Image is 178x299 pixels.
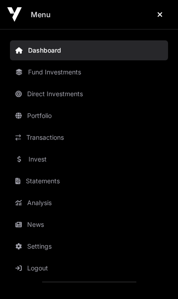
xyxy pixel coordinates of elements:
[10,193,168,213] a: Analysis
[10,106,168,126] a: Portfolio
[31,9,51,20] h2: Menu
[10,127,168,147] a: Transactions
[10,62,168,82] a: Fund Investments
[10,149,168,169] a: Invest
[10,40,168,60] a: Dashboard
[10,236,168,256] a: Settings
[149,5,171,24] button: Close
[10,171,168,191] a: Statements
[133,255,178,299] iframe: Chat Widget
[10,258,172,278] button: Logout
[10,84,168,104] a: Direct Investments
[10,215,168,235] a: News
[7,7,22,22] img: Icehouse Ventures Logo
